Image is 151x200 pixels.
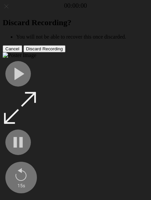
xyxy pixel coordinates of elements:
button: Discard Recording [23,45,66,52]
button: Cancel [3,45,22,52]
img: Poster Image [3,52,36,58]
li: You will not be able to recover this once discarded. [16,34,148,40]
a: 00:00:00 [64,2,87,9]
h2: Discard Recording? [3,18,148,27]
